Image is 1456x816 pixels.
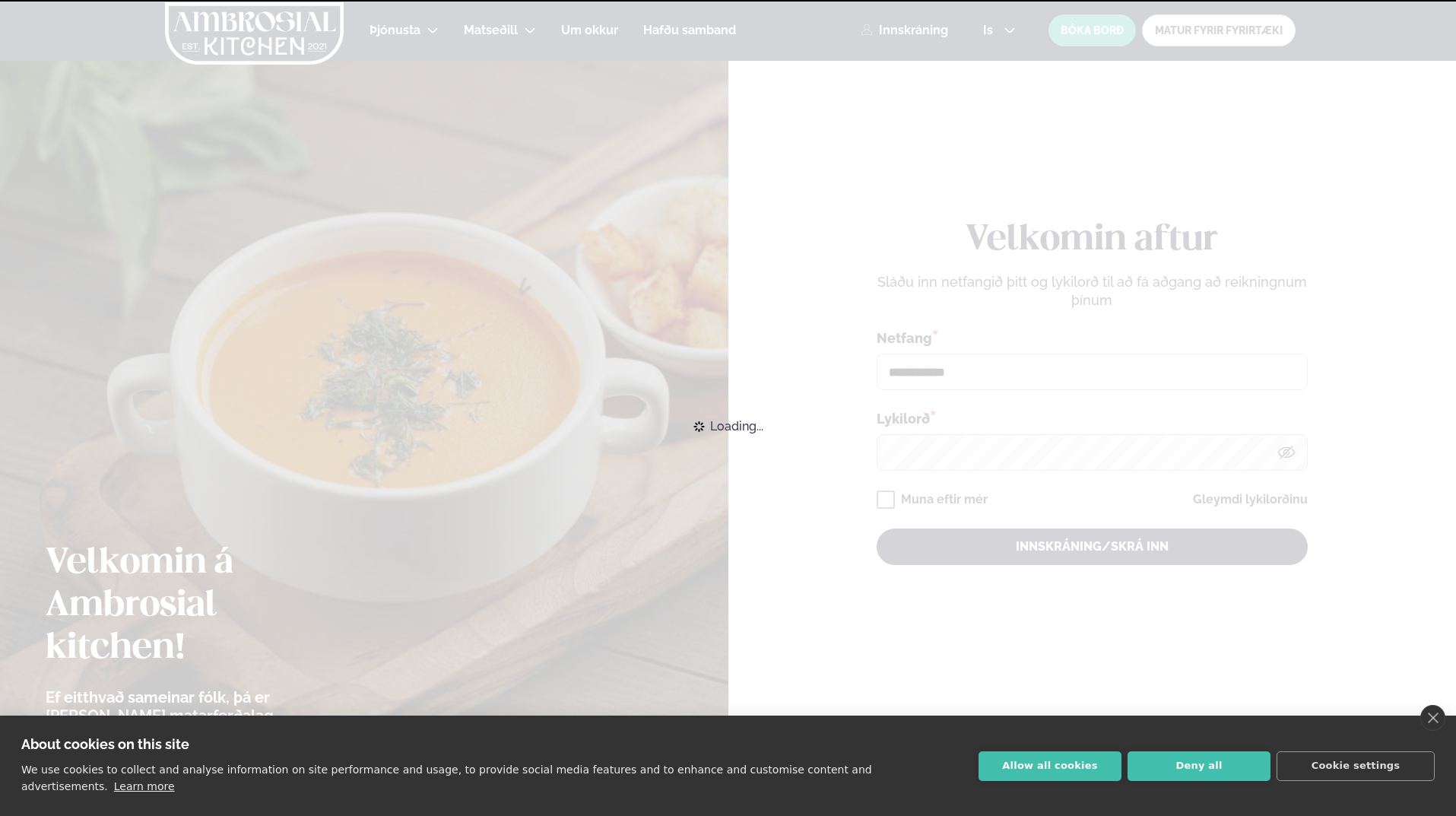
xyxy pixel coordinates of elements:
[21,736,189,752] strong: About cookies on this site
[979,751,1121,781] button: Allow all cookies
[1128,751,1270,781] button: Deny all
[114,780,175,792] a: Learn more
[21,764,872,792] p: We use cookies to collect and analyse information on site performance and usage, to provide socia...
[1420,705,1445,731] a: close
[710,410,763,443] span: Loading...
[1277,751,1435,781] button: Cookie settings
